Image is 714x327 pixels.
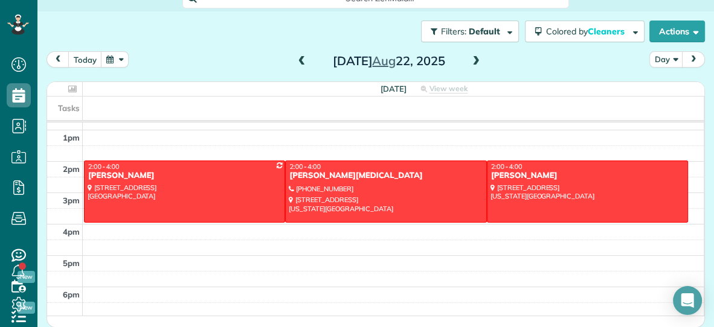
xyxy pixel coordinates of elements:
button: next [682,51,705,68]
span: Filters: [441,26,466,37]
a: Filters: Default [415,21,519,42]
h2: [DATE] 22, 2025 [314,54,465,68]
div: Open Intercom Messenger [673,286,702,315]
span: 1pm [63,133,80,142]
span: 2:00 - 4:00 [491,162,523,171]
span: 3pm [63,195,80,205]
span: 6pm [63,290,80,299]
span: Default [469,26,501,37]
span: 2:00 - 4:00 [88,162,120,171]
span: View week [429,84,468,94]
span: 4pm [63,227,80,237]
span: Tasks [58,103,80,113]
span: Colored by [546,26,629,37]
span: Aug [372,53,396,68]
div: [PERSON_NAME][MEDICAL_DATA] [289,171,483,181]
span: Cleaners [588,26,626,37]
div: [PERSON_NAME] [88,171,281,181]
div: [PERSON_NAME] [490,171,684,181]
button: Actions [649,21,705,42]
span: 5pm [63,258,80,268]
span: [DATE] [381,84,407,94]
button: Day [649,51,683,68]
button: prev [47,51,69,68]
button: Colored byCleaners [525,21,645,42]
span: 2:00 - 4:00 [289,162,321,171]
button: today [68,51,102,68]
button: Filters: Default [421,21,519,42]
span: 2pm [63,164,80,174]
